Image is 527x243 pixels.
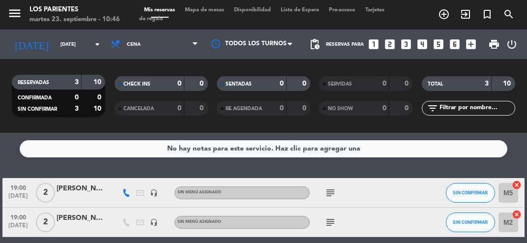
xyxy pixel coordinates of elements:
strong: 0 [405,80,410,87]
i: exit_to_app [460,8,471,20]
i: [DATE] [7,34,56,54]
div: LOG OUT [504,30,520,59]
span: CONFIRMADA [18,95,52,100]
strong: 10 [93,79,103,86]
i: looks_one [367,38,380,51]
div: [PERSON_NAME] Bigbox Cocktail Night / Aniversario [57,183,106,194]
i: filter_list [427,102,439,114]
i: headset_mic [150,218,158,226]
span: Lista de Espera [276,7,324,13]
span: Disponibilidad [229,7,276,13]
span: [DATE] [6,193,30,204]
span: 2 [36,183,55,203]
div: Los Parientes [29,5,120,15]
i: subject [324,187,336,199]
i: add_circle_outline [438,8,450,20]
span: CANCELADA [123,106,154,111]
i: arrow_drop_down [91,38,103,50]
strong: 0 [200,105,205,112]
strong: 0 [405,105,410,112]
span: SIN CONFIRMAR [453,219,488,225]
i: headset_mic [150,189,158,197]
span: 19:00 [6,211,30,222]
span: SIN CONFIRMAR [453,190,488,195]
span: Mis reservas [139,7,180,13]
span: Mapa de mesas [180,7,229,13]
span: Pre-acceso [324,7,360,13]
span: SENTADAS [226,82,252,87]
i: looks_4 [416,38,429,51]
i: looks_two [383,38,396,51]
button: SIN CONFIRMAR [446,213,495,232]
i: cancel [512,180,522,190]
span: Cena [127,42,141,47]
input: Filtrar por nombre... [439,103,515,114]
i: menu [7,6,22,21]
span: RE AGENDADA [226,106,262,111]
i: add_box [465,38,477,51]
span: CHECK INS [123,82,150,87]
span: pending_actions [309,38,321,50]
i: turned_in_not [481,8,493,20]
span: RESERVADAS [18,80,49,85]
span: TOTAL [428,82,443,87]
strong: 10 [93,105,103,112]
strong: 0 [302,105,308,112]
i: looks_6 [448,38,461,51]
span: SERVIDAS [328,82,352,87]
strong: 3 [75,79,79,86]
strong: 10 [503,80,513,87]
span: [DATE] [6,222,30,234]
span: print [488,38,500,50]
i: looks_5 [432,38,445,51]
strong: 0 [177,80,181,87]
div: [PERSON_NAME] [57,213,106,224]
button: menu [7,6,22,24]
i: search [503,8,515,20]
span: NO SHOW [328,106,353,111]
span: Sin menú asignado [177,190,221,194]
div: martes 23. septiembre - 10:46 [29,15,120,25]
strong: 0 [302,80,308,87]
i: subject [324,216,336,228]
strong: 0 [75,94,79,101]
span: SIN CONFIRMAR [18,107,57,112]
strong: 0 [280,80,284,87]
strong: 3 [75,105,79,112]
strong: 0 [200,80,205,87]
i: cancel [512,210,522,219]
strong: 0 [382,105,386,112]
strong: 0 [280,105,284,112]
i: power_settings_new [506,38,518,50]
span: 2 [36,213,55,232]
span: Sin menú asignado [177,220,221,224]
strong: 0 [177,105,181,112]
div: No hay notas para este servicio. Haz clic para agregar una [167,143,360,154]
span: 19:00 [6,182,30,193]
strong: 3 [485,80,489,87]
span: Reservas para [326,42,364,47]
strong: 0 [97,94,103,101]
strong: 0 [382,80,386,87]
button: SIN CONFIRMAR [446,183,495,203]
i: looks_3 [400,38,412,51]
